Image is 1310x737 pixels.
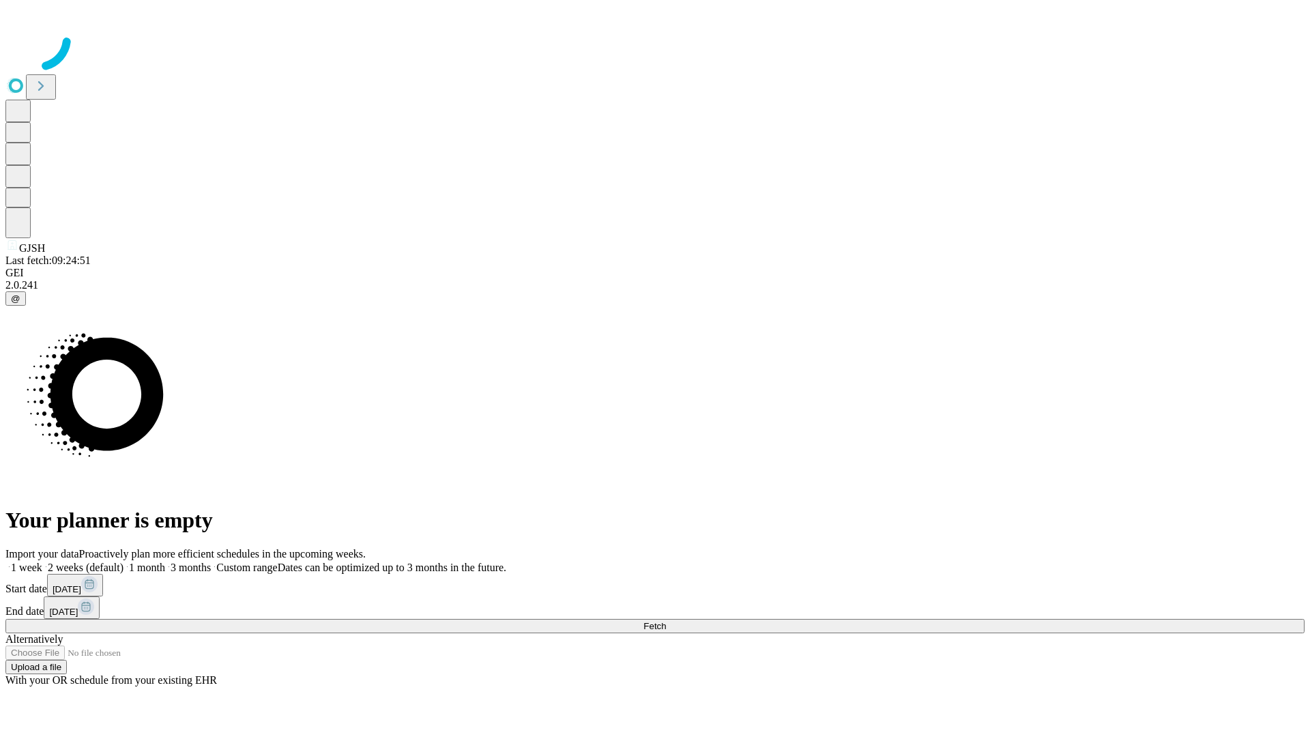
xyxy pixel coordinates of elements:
[53,584,81,594] span: [DATE]
[5,619,1305,633] button: Fetch
[11,562,42,573] span: 1 week
[171,562,211,573] span: 3 months
[79,548,366,560] span: Proactively plan more efficient schedules in the upcoming weeks.
[5,291,26,306] button: @
[11,293,20,304] span: @
[5,255,91,266] span: Last fetch: 09:24:51
[216,562,277,573] span: Custom range
[278,562,506,573] span: Dates can be optimized up to 3 months in the future.
[5,574,1305,596] div: Start date
[5,548,79,560] span: Import your data
[5,508,1305,533] h1: Your planner is empty
[5,674,217,686] span: With your OR schedule from your existing EHR
[129,562,165,573] span: 1 month
[47,574,103,596] button: [DATE]
[5,279,1305,291] div: 2.0.241
[49,607,78,617] span: [DATE]
[5,596,1305,619] div: End date
[44,596,100,619] button: [DATE]
[19,242,45,254] span: GJSH
[643,621,666,631] span: Fetch
[5,267,1305,279] div: GEI
[48,562,123,573] span: 2 weeks (default)
[5,633,63,645] span: Alternatively
[5,660,67,674] button: Upload a file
